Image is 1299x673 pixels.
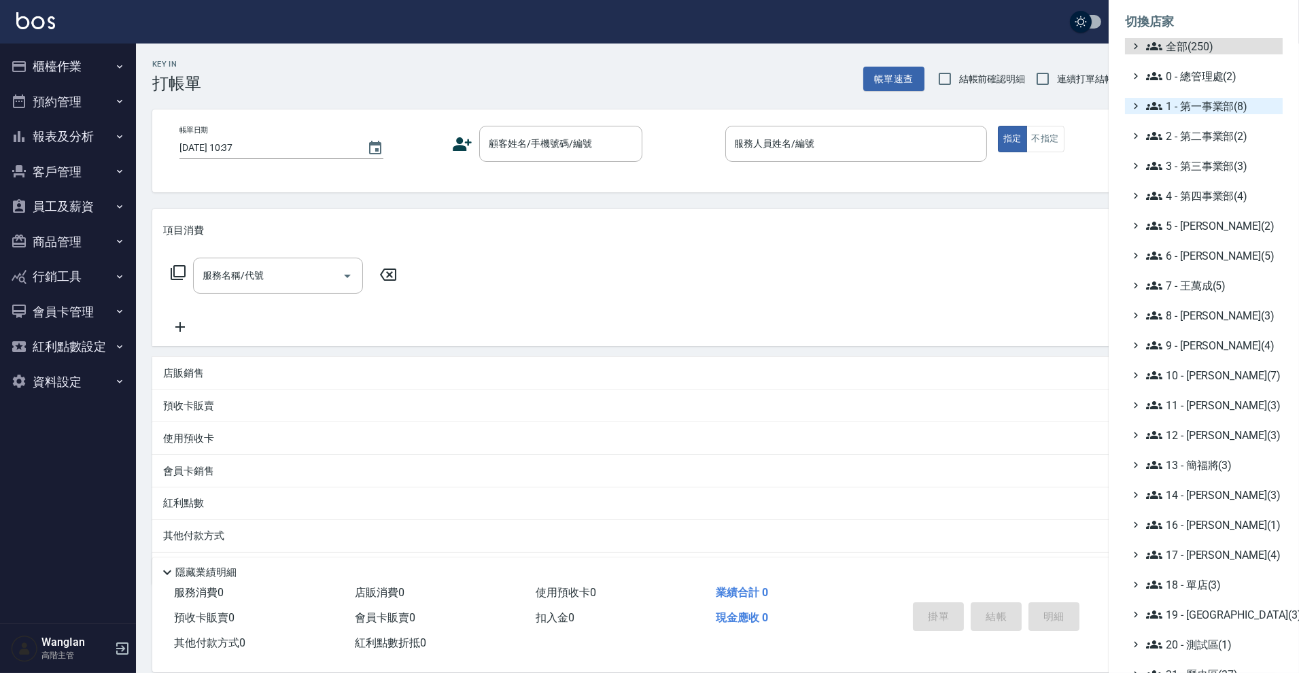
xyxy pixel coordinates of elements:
span: 13 - 簡福將(3) [1146,457,1277,473]
span: 17 - [PERSON_NAME](4) [1146,547,1277,563]
span: 7 - 王萬成(5) [1146,277,1277,294]
span: 11 - [PERSON_NAME](3) [1146,397,1277,413]
li: 切換店家 [1125,5,1283,38]
span: 9 - [PERSON_NAME](4) [1146,337,1277,353]
span: 全部(250) [1146,38,1277,54]
span: 0 - 總管理處(2) [1146,68,1277,84]
span: 2 - 第二事業部(2) [1146,128,1277,144]
span: 6 - [PERSON_NAME](5) [1146,247,1277,264]
span: 8 - [PERSON_NAME](3) [1146,307,1277,324]
span: 4 - 第四事業部(4) [1146,188,1277,204]
span: 19 - [GEOGRAPHIC_DATA](3) [1146,606,1277,623]
span: 5 - [PERSON_NAME](2) [1146,218,1277,234]
span: 20 - 測試區(1) [1146,636,1277,653]
span: 18 - 單店(3) [1146,576,1277,593]
span: 3 - 第三事業部(3) [1146,158,1277,174]
span: 1 - 第一事業部(8) [1146,98,1277,114]
span: 12 - [PERSON_NAME](3) [1146,427,1277,443]
span: 14 - [PERSON_NAME](3) [1146,487,1277,503]
span: 16 - [PERSON_NAME](1) [1146,517,1277,533]
span: 10 - [PERSON_NAME](7) [1146,367,1277,383]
